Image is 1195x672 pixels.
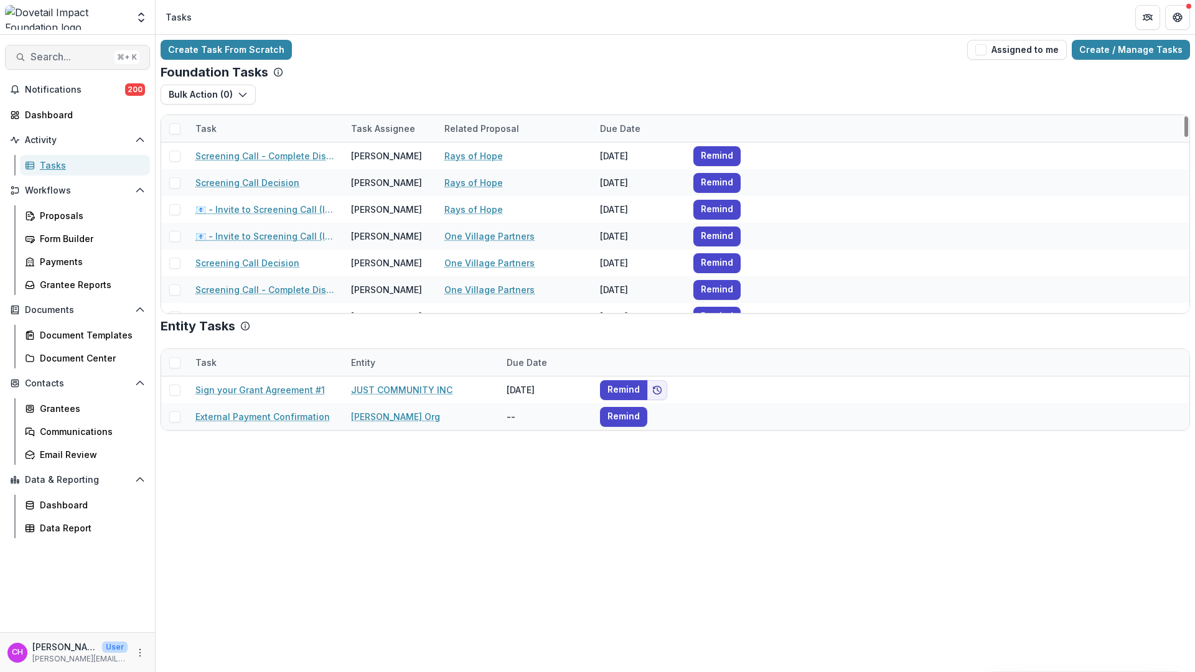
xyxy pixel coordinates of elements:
a: Email Review [20,444,150,465]
button: Bulk Action (0) [161,85,256,105]
button: Remind [693,146,741,166]
a: JUST COMMUNITY INC [351,383,452,396]
a: Create Task From Scratch [161,40,292,60]
div: Related Proposal [437,115,593,142]
div: [PERSON_NAME] [351,203,422,216]
button: Remind [693,200,741,220]
button: Remind [600,380,647,400]
div: Related Proposal [437,122,527,135]
div: Due Date [499,349,593,376]
p: User [102,642,128,653]
a: Data Report [20,518,150,538]
button: Partners [1135,5,1160,30]
div: Entity [344,349,499,376]
div: Task [188,115,344,142]
div: Courtney Eker Hardy [12,648,23,656]
div: ⌘ + K [115,50,139,64]
div: Payments [40,255,140,268]
span: Activity [25,135,130,146]
button: Remind [693,280,741,300]
a: Sign your Grant Agreement #1 [195,383,325,396]
a: Grantee Reports [20,274,150,295]
div: [PERSON_NAME] [351,283,422,296]
a: Dashboard [5,105,150,125]
a: Grantees [20,398,150,419]
div: Task Assignee [344,115,437,142]
div: Grantees [40,402,140,415]
p: Foundation Tasks [161,65,268,80]
a: Document Center [20,348,150,368]
a: Screening Call - Complete Discovery Guide [195,310,336,323]
div: Task [188,349,344,376]
span: Contacts [25,378,130,389]
span: Documents [25,305,130,315]
div: Due Date [499,356,555,369]
button: Remind [693,173,741,193]
a: One Village Partners [444,256,535,269]
a: Rays of Hope [444,149,503,162]
a: Zana Africa [444,310,495,323]
button: Open Documents [5,300,150,320]
span: Notifications [25,85,125,95]
button: Remind [693,307,741,327]
div: [DATE] [593,250,686,276]
a: Payments [20,251,150,272]
nav: breadcrumb [161,8,197,26]
button: Remind [693,226,741,246]
p: Entity Tasks [161,319,235,334]
button: Open Activity [5,130,150,150]
a: 📧 - Invite to Screening Call (Int'l) [195,203,336,216]
div: [DATE] [593,142,686,169]
a: Form Builder [20,228,150,249]
a: Create / Manage Tasks [1072,40,1190,60]
p: [PERSON_NAME][EMAIL_ADDRESS][DOMAIN_NAME] [32,653,128,665]
div: [DATE] [593,276,686,303]
span: Data & Reporting [25,475,130,485]
div: [DATE] [593,303,686,330]
button: Add to friends [647,380,667,400]
a: External Payment Confirmation [195,410,330,423]
div: [PERSON_NAME] [351,176,422,189]
a: Communications [20,421,150,442]
a: One Village Partners [444,283,535,296]
div: Document Center [40,352,140,365]
a: Screening Call Decision [195,176,299,189]
span: Search... [30,51,110,63]
button: Notifications200 [5,80,150,100]
p: [PERSON_NAME] [PERSON_NAME] [32,640,97,653]
div: Tasks [166,11,192,24]
div: Tasks [40,159,140,172]
a: Rays of Hope [444,203,503,216]
a: Tasks [20,155,150,175]
button: Open Contacts [5,373,150,393]
div: Task Assignee [344,122,423,135]
a: Proposals [20,205,150,226]
div: Dashboard [40,498,140,511]
a: Screening Call - Complete Discovery Guide [195,283,336,296]
div: Email Review [40,448,140,461]
button: Search... [5,45,150,70]
button: Remind [600,407,647,427]
div: Document Templates [40,329,140,342]
div: -- [499,403,593,430]
button: Get Help [1165,5,1190,30]
div: [PERSON_NAME] [351,310,422,323]
a: One Village Partners [444,230,535,243]
button: More [133,645,148,660]
a: Rays of Hope [444,176,503,189]
div: [DATE] [593,169,686,196]
div: Communications [40,425,140,438]
img: Dovetail Impact Foundation logo [5,5,128,30]
div: Task [188,122,224,135]
button: Remind [693,253,741,273]
button: Open Data & Reporting [5,470,150,490]
span: Workflows [25,185,130,196]
div: [PERSON_NAME] [351,230,422,243]
div: Task [188,356,224,369]
div: [PERSON_NAME] [351,256,422,269]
